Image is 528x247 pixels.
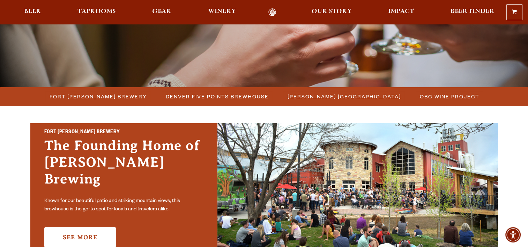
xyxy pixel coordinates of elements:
a: Taprooms [73,8,120,16]
span: Taprooms [77,9,116,14]
span: Beer Finder [450,9,494,14]
div: Accessibility Menu [505,227,521,242]
span: Fort [PERSON_NAME] Brewery [50,91,147,102]
a: Odell Home [259,8,285,16]
span: OBC Wine Project [420,91,479,102]
a: Beer Finder [446,8,499,16]
h3: The Founding Home of [PERSON_NAME] Brewing [44,137,203,194]
a: Gear [148,8,176,16]
span: [PERSON_NAME] [GEOGRAPHIC_DATA] [288,91,401,102]
a: OBC Wine Project [416,91,483,102]
span: Our Story [312,9,352,14]
span: Denver Five Points Brewhouse [166,91,269,102]
a: Beer [20,8,46,16]
span: Beer [24,9,41,14]
p: Known for our beautiful patio and striking mountain views, this brewhouse is the go-to spot for l... [44,197,203,214]
a: [PERSON_NAME] [GEOGRAPHIC_DATA] [283,91,404,102]
a: Winery [203,8,240,16]
a: Our Story [307,8,356,16]
a: Fort [PERSON_NAME] Brewery [45,91,150,102]
span: Gear [152,9,171,14]
h2: Fort [PERSON_NAME] Brewery [44,128,203,137]
span: Impact [388,9,414,14]
a: Denver Five Points Brewhouse [162,91,272,102]
span: Winery [208,9,236,14]
a: Impact [384,8,418,16]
